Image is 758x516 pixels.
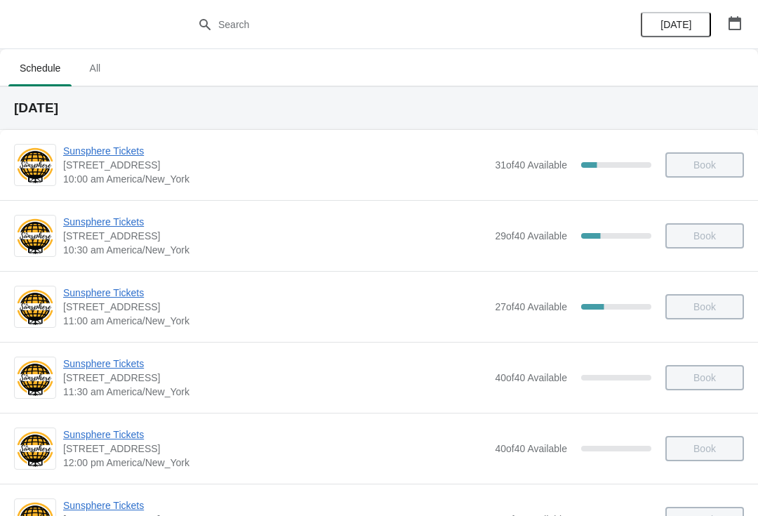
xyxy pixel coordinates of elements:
[63,428,488,442] span: Sunsphere Tickets
[63,229,488,243] span: [STREET_ADDRESS]
[63,286,488,300] span: Sunsphere Tickets
[15,430,55,468] img: Sunsphere Tickets | 810 Clinch Avenue, Knoxville, TN, USA | 12:00 pm America/New_York
[641,12,711,37] button: [DATE]
[63,243,488,257] span: 10:30 am America/New_York
[63,215,488,229] span: Sunsphere Tickets
[63,456,488,470] span: 12:00 pm America/New_York
[14,101,744,115] h2: [DATE]
[63,385,488,399] span: 11:30 am America/New_York
[63,144,488,158] span: Sunsphere Tickets
[218,12,568,37] input: Search
[63,371,488,385] span: [STREET_ADDRESS]
[495,230,567,242] span: 29 of 40 Available
[8,55,72,81] span: Schedule
[495,372,567,383] span: 40 of 40 Available
[63,158,488,172] span: [STREET_ADDRESS]
[63,314,488,328] span: 11:00 am America/New_York
[15,217,55,256] img: Sunsphere Tickets | 810 Clinch Avenue, Knoxville, TN, USA | 10:30 am America/New_York
[15,146,55,185] img: Sunsphere Tickets | 810 Clinch Avenue, Knoxville, TN, USA | 10:00 am America/New_York
[63,172,488,186] span: 10:00 am America/New_York
[63,357,488,371] span: Sunsphere Tickets
[15,288,55,326] img: Sunsphere Tickets | 810 Clinch Avenue, Knoxville, TN, USA | 11:00 am America/New_York
[495,443,567,454] span: 40 of 40 Available
[63,442,488,456] span: [STREET_ADDRESS]
[15,359,55,397] img: Sunsphere Tickets | 810 Clinch Avenue, Knoxville, TN, USA | 11:30 am America/New_York
[77,55,112,81] span: All
[660,19,691,30] span: [DATE]
[63,498,488,512] span: Sunsphere Tickets
[495,301,567,312] span: 27 of 40 Available
[495,159,567,171] span: 31 of 40 Available
[63,300,488,314] span: [STREET_ADDRESS]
